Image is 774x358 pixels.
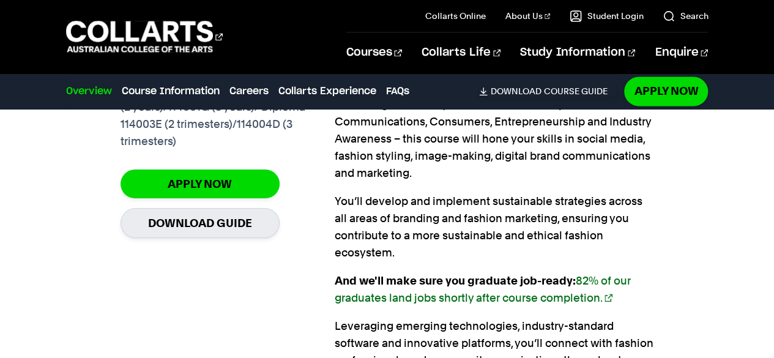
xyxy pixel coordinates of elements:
[490,86,541,97] span: Download
[335,193,654,261] p: You’ll develop and implement sustainable strategies across all areas of branding and fashion mark...
[335,96,654,182] p: Focussing on four key areas in the fashion space – Fashion Communications, Consumers, Entrepreneu...
[278,84,376,99] a: Collarts Experience
[624,76,708,105] a: Apply Now
[66,19,223,54] div: Go to homepage
[425,10,486,22] a: Collarts Online
[335,274,631,304] strong: And we'll make sure you graduate job-ready:
[66,84,112,99] a: Overview
[663,10,708,22] a: Search
[121,170,280,198] a: Apply Now
[386,84,409,99] a: FAQs
[479,86,617,97] a: DownloadCourse Guide
[122,84,220,99] a: Course Information
[422,32,500,73] a: Collarts Life
[570,10,643,22] a: Student Login
[346,32,402,73] a: Courses
[229,84,269,99] a: Careers
[520,32,635,73] a: Study Information
[335,274,631,304] a: 82% of our graduates land jobs shortly after course completion.
[655,32,708,73] a: Enquire
[121,208,280,238] a: Download Guide
[505,10,551,22] a: About Us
